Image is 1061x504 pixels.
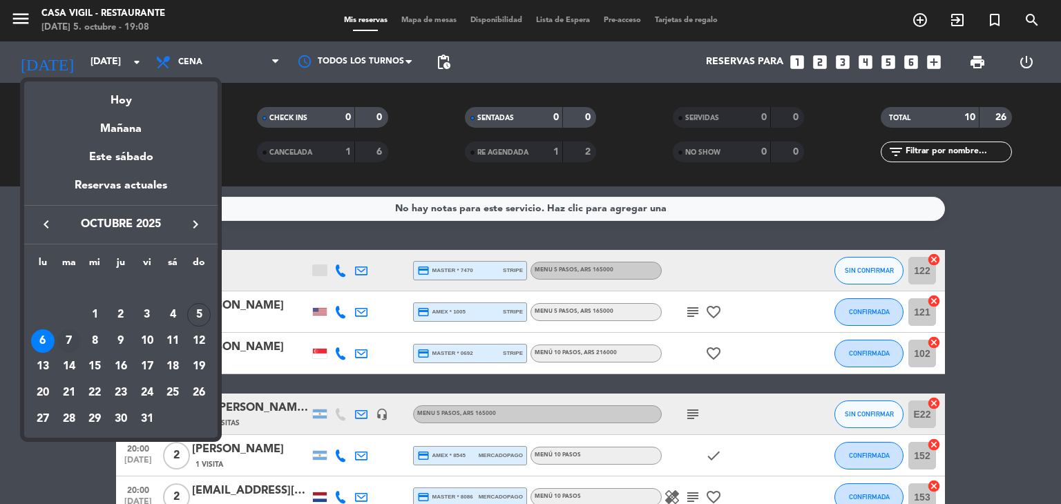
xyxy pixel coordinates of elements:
[31,407,55,431] div: 27
[108,380,134,406] td: 23 de octubre de 2025
[160,328,187,354] td: 11 de octubre de 2025
[187,303,211,327] div: 5
[135,329,159,353] div: 10
[161,381,184,405] div: 25
[108,353,134,380] td: 16 de octubre de 2025
[186,302,212,328] td: 5 de octubre de 2025
[30,328,56,354] td: 6 de octubre de 2025
[134,255,160,276] th: viernes
[31,329,55,353] div: 6
[135,381,159,405] div: 24
[30,353,56,380] td: 13 de octubre de 2025
[134,328,160,354] td: 10 de octubre de 2025
[83,355,106,378] div: 15
[161,329,184,353] div: 11
[31,381,55,405] div: 20
[134,353,160,380] td: 17 de octubre de 2025
[56,406,82,432] td: 28 de octubre de 2025
[83,381,106,405] div: 22
[161,303,184,327] div: 4
[24,138,218,177] div: Este sábado
[57,407,81,431] div: 28
[59,215,183,233] span: octubre 2025
[108,328,134,354] td: 9 de octubre de 2025
[187,355,211,378] div: 19
[30,255,56,276] th: lunes
[134,302,160,328] td: 3 de octubre de 2025
[57,355,81,378] div: 14
[109,407,133,431] div: 30
[82,353,108,380] td: 15 de octubre de 2025
[24,81,218,110] div: Hoy
[186,255,212,276] th: domingo
[135,355,159,378] div: 17
[30,275,212,302] td: OCT.
[82,406,108,432] td: 29 de octubre de 2025
[135,303,159,327] div: 3
[30,380,56,406] td: 20 de octubre de 2025
[109,355,133,378] div: 16
[160,302,187,328] td: 4 de octubre de 2025
[187,329,211,353] div: 12
[57,381,81,405] div: 21
[109,329,133,353] div: 9
[134,406,160,432] td: 31 de octubre de 2025
[160,380,187,406] td: 25 de octubre de 2025
[38,216,55,233] i: keyboard_arrow_left
[186,328,212,354] td: 12 de octubre de 2025
[56,255,82,276] th: martes
[56,380,82,406] td: 21 de octubre de 2025
[24,177,218,205] div: Reservas actuales
[30,406,56,432] td: 27 de octubre de 2025
[57,329,81,353] div: 7
[83,407,106,431] div: 29
[82,255,108,276] th: miércoles
[108,255,134,276] th: jueves
[82,302,108,328] td: 1 de octubre de 2025
[34,215,59,233] button: keyboard_arrow_left
[108,302,134,328] td: 2 de octubre de 2025
[135,407,159,431] div: 31
[187,216,204,233] i: keyboard_arrow_right
[134,380,160,406] td: 24 de octubre de 2025
[83,303,106,327] div: 1
[160,353,187,380] td: 18 de octubre de 2025
[108,406,134,432] td: 30 de octubre de 2025
[109,381,133,405] div: 23
[82,380,108,406] td: 22 de octubre de 2025
[82,328,108,354] td: 8 de octubre de 2025
[187,381,211,405] div: 26
[24,110,218,138] div: Mañana
[109,303,133,327] div: 2
[161,355,184,378] div: 18
[83,329,106,353] div: 8
[56,328,82,354] td: 7 de octubre de 2025
[160,255,187,276] th: sábado
[56,353,82,380] td: 14 de octubre de 2025
[183,215,208,233] button: keyboard_arrow_right
[31,355,55,378] div: 13
[186,353,212,380] td: 19 de octubre de 2025
[186,380,212,406] td: 26 de octubre de 2025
